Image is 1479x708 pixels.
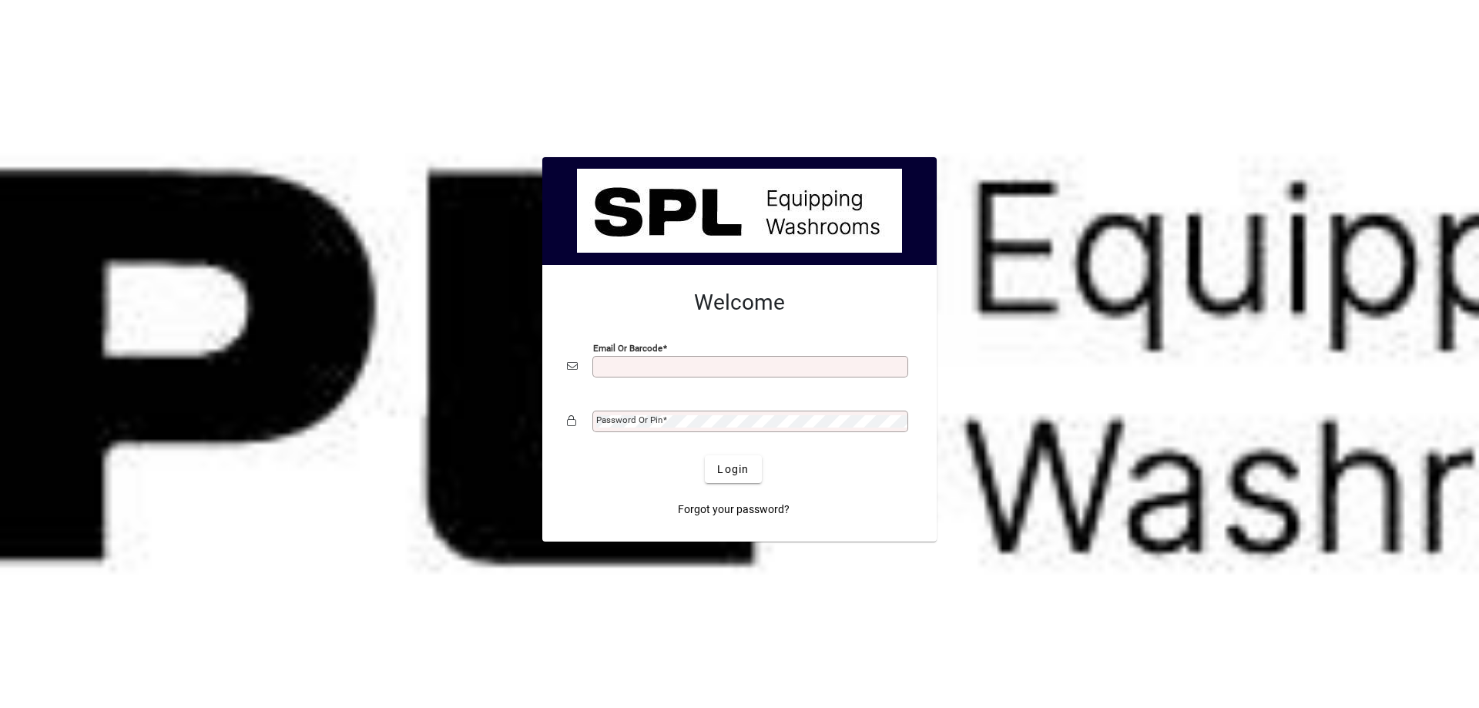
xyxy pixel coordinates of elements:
[678,502,790,518] span: Forgot your password?
[593,343,662,354] mat-label: Email or Barcode
[567,290,912,316] h2: Welcome
[717,461,749,478] span: Login
[596,414,662,425] mat-label: Password or Pin
[705,455,761,483] button: Login
[672,495,796,523] a: Forgot your password?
